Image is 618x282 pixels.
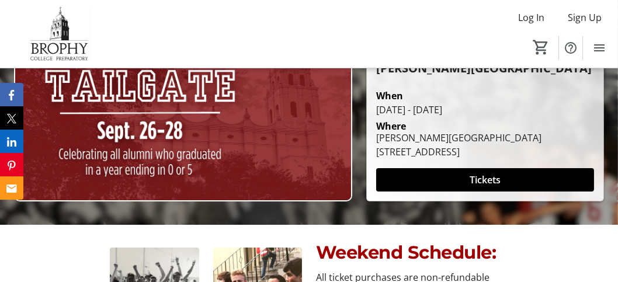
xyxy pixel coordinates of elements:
button: Sign Up [558,8,611,27]
span: Weekend Schedule: [316,241,497,263]
button: Help [559,36,582,60]
span: Tickets [470,173,501,187]
button: Log In [509,8,554,27]
div: Where [376,121,406,131]
div: [DATE] - [DATE] [376,103,594,117]
div: [STREET_ADDRESS] [376,145,541,159]
img: Campaign CTA Media Photo [14,11,352,201]
span: Log In [518,11,544,25]
p: [PERSON_NAME][GEOGRAPHIC_DATA] [376,62,594,75]
button: Tickets [376,168,594,192]
button: Menu [588,36,611,60]
button: Cart [530,37,551,58]
span: Sign Up [568,11,602,25]
div: [PERSON_NAME][GEOGRAPHIC_DATA] [376,131,541,145]
img: Brophy College Preparatory 's Logo [7,5,111,63]
div: When [376,89,403,103]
